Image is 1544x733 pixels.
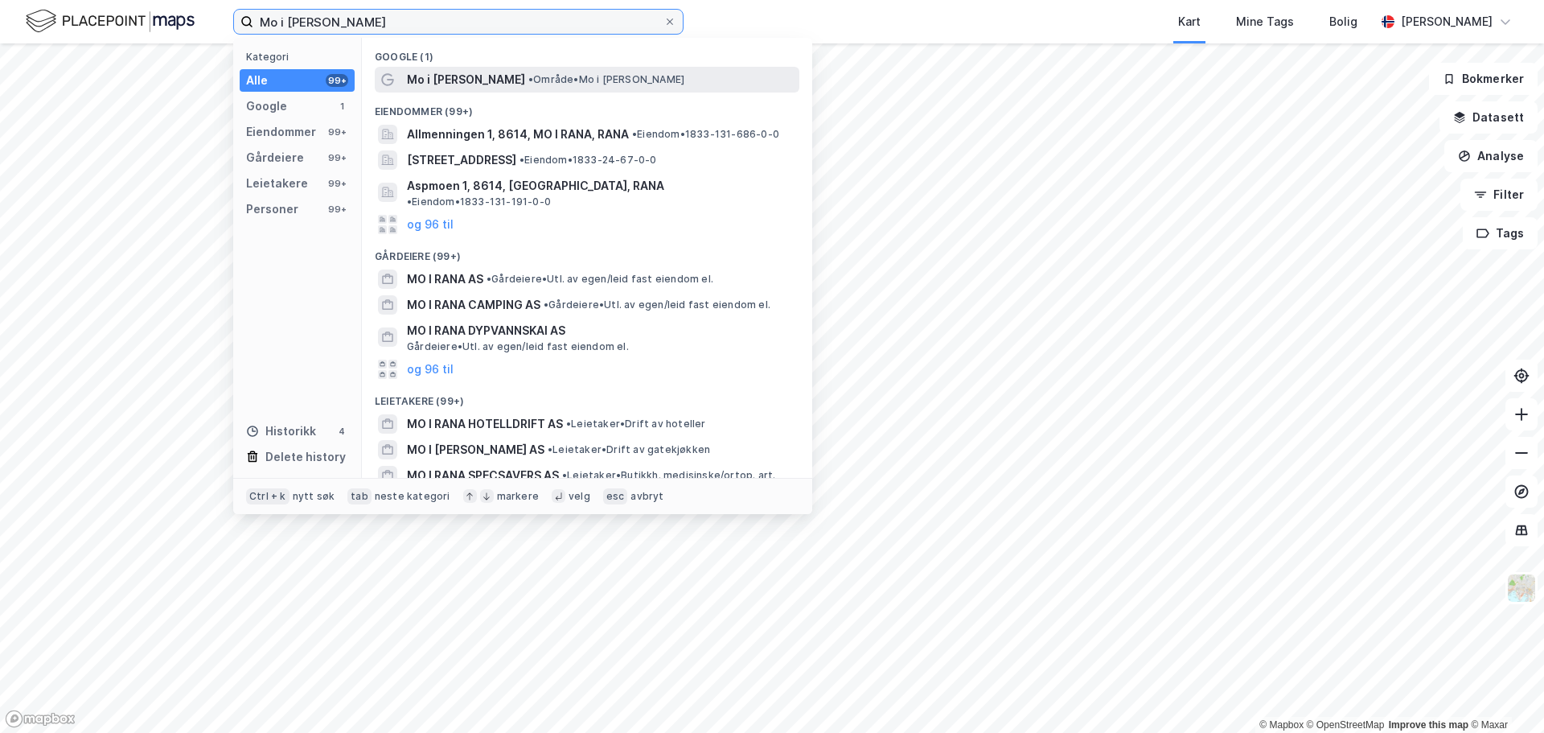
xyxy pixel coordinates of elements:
div: Bolig [1329,12,1357,31]
a: OpenStreetMap [1307,719,1385,731]
div: tab [347,488,372,504]
div: Historikk [246,422,316,441]
span: MO I RANA AS [407,270,483,289]
a: Mapbox [1259,719,1304,731]
span: MO I RANA HOTELLDRIFT AS [407,414,563,434]
div: Google (1) [362,38,812,67]
div: Delete history [265,447,346,467]
span: Mo i [PERSON_NAME] [407,70,525,89]
div: Eiendommer (99+) [362,93,812,121]
button: og 96 til [407,360,454,379]
div: neste kategori [375,490,450,503]
span: Gårdeiere • Utl. av egen/leid fast eiendom el. [487,273,713,286]
span: MO I RANA SPECSAVERS AS [407,466,559,485]
span: Eiendom • 1833-131-191-0-0 [407,196,551,208]
span: • [632,128,637,140]
button: Bokmerker [1429,63,1538,95]
span: • [544,299,548,311]
div: 99+ [326,151,348,164]
span: • [528,73,533,85]
div: 99+ [326,126,348,138]
button: Analyse [1444,140,1538,172]
button: og 96 til [407,215,454,234]
div: markere [497,490,539,503]
div: 4 [335,425,348,438]
div: Kategori [246,51,355,63]
span: Leietaker • Butikkh. medisinske/ortop. art. [562,469,775,482]
span: Gårdeiere • Utl. av egen/leid fast eiendom el. [544,299,770,311]
span: MO I RANA DYPVANNSKAI AS [407,321,793,340]
div: esc [603,488,628,504]
div: velg [569,490,590,503]
button: Datasett [1439,101,1538,134]
span: MO I RANA CAMPING AS [407,295,540,315]
div: Gårdeiere [246,148,304,167]
button: Tags [1463,217,1538,249]
input: Søk på adresse, matrikkel, gårdeiere, leietakere eller personer [253,10,663,34]
div: Ctrl + k [246,488,289,504]
span: Leietaker • Drift av hoteller [566,418,706,430]
img: Z [1506,573,1537,603]
a: Mapbox homepage [5,710,76,728]
img: logo.f888ab2527a4732fd821a326f86c7f29.svg [26,7,195,35]
div: avbryt [630,490,663,503]
span: • [566,418,571,430]
span: Aspmoen 1, 8614, [GEOGRAPHIC_DATA], RANA [407,176,664,196]
div: [PERSON_NAME] [1401,12,1493,31]
span: Allmenningen 1, 8614, MO I RANA, RANA [407,125,629,144]
span: [STREET_ADDRESS] [407,150,516,170]
span: Eiendom • 1833-131-686-0-0 [632,128,779,141]
div: Kontrollprogram for chat [1464,656,1544,733]
div: Google [246,97,287,116]
span: Leietaker • Drift av gatekjøkken [548,443,710,456]
span: Gårdeiere • Utl. av egen/leid fast eiendom el. [407,340,629,353]
div: 1 [335,100,348,113]
span: • [548,443,552,455]
span: Område • Mo i [PERSON_NAME] [528,73,684,86]
div: 99+ [326,177,348,190]
span: • [407,196,412,208]
span: • [487,273,491,285]
div: Personer [246,200,298,219]
span: Eiendom • 1833-24-67-0-0 [519,154,657,167]
a: Improve this map [1389,719,1468,731]
div: Leietakere [246,174,308,193]
iframe: Chat Widget [1464,656,1544,733]
div: 99+ [326,74,348,87]
div: Alle [246,71,268,90]
div: Gårdeiere (99+) [362,237,812,266]
span: • [562,469,567,481]
div: nytt søk [293,490,335,503]
span: • [519,154,524,166]
div: Leietakere (99+) [362,382,812,411]
div: Eiendommer [246,122,316,142]
div: 99+ [326,203,348,216]
div: Kart [1178,12,1201,31]
div: Mine Tags [1236,12,1294,31]
span: MO I [PERSON_NAME] AS [407,440,544,459]
button: Filter [1460,179,1538,211]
